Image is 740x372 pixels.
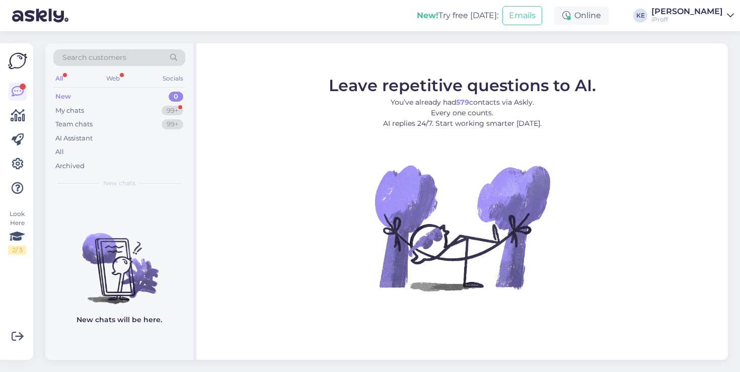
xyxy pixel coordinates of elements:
div: 0 [169,92,183,102]
div: Try free [DATE]: [417,10,498,22]
div: AI Assistant [55,133,93,143]
div: Look Here [8,209,26,255]
div: Socials [161,72,185,85]
b: New! [417,11,438,20]
div: All [53,72,65,85]
div: Online [554,7,609,25]
span: New chats [103,179,135,188]
div: Team chats [55,119,93,129]
div: 2 / 3 [8,246,26,255]
p: You’ve already had contacts via Askly. Every one counts. AI replies 24/7. Start working smarter [... [329,97,596,129]
div: 99+ [162,119,183,129]
a: [PERSON_NAME]iProff [651,8,734,24]
div: iProff [651,16,723,24]
div: Web [104,72,122,85]
div: All [55,147,64,157]
b: 579 [456,98,469,107]
img: No chats [45,215,193,306]
div: My chats [55,106,84,116]
div: New [55,92,71,102]
div: KE [633,9,647,23]
div: [PERSON_NAME] [651,8,723,16]
span: Leave repetitive questions to AI. [329,76,596,95]
div: 99+ [162,106,183,116]
button: Emails [502,6,542,25]
img: No Chat active [372,137,553,318]
img: Askly Logo [8,51,27,70]
p: New chats will be here. [77,315,162,325]
span: Search customers [62,52,126,63]
div: Archived [55,161,85,171]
